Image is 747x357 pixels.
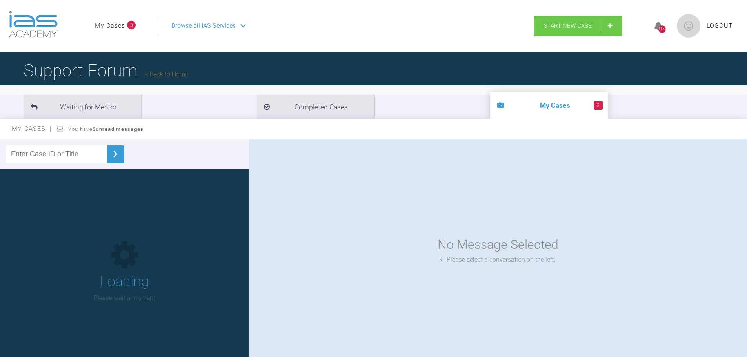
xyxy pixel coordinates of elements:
[594,101,603,110] span: 3
[544,22,592,29] span: Start New Case
[438,235,558,255] div: No Message Selected
[24,57,188,84] h1: Support Forum
[171,21,236,31] span: Browse all IAS Services
[534,16,622,36] a: Start New Case
[707,21,733,31] a: Logout
[12,125,52,132] span: My Cases
[440,255,556,265] div: Please select a conversation on the left.
[490,92,608,119] li: My Cases
[677,14,700,38] img: profile.png
[6,145,107,163] input: Enter Case ID or Title
[95,21,125,31] a: My Cases
[257,95,374,119] li: Completed Cases
[109,148,122,160] img: chevronRight.28bd32b0.svg
[93,126,144,132] strong: 3 unread messages
[658,25,666,33] div: 1151
[9,11,58,38] img: logo-light.3e3ef733.png
[94,293,155,303] p: Please wait a moment
[24,95,141,119] li: Waiting for Mentor
[127,21,136,29] span: 3
[145,71,188,78] a: Back to Home
[68,126,144,132] span: You have
[100,270,149,293] h1: Loading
